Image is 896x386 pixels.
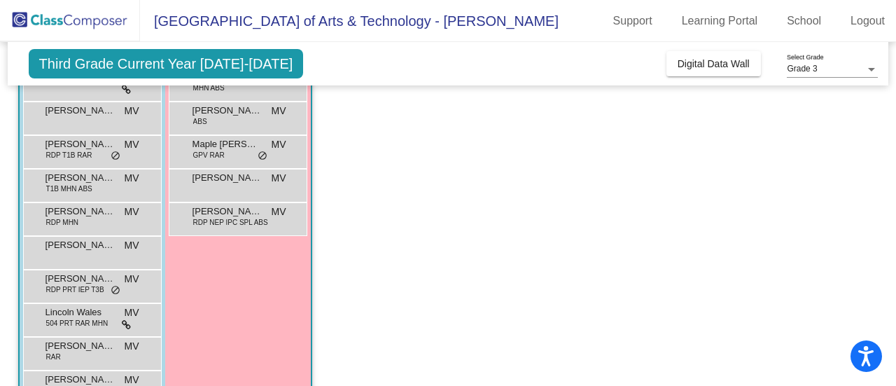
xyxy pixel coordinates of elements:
span: MV [125,171,139,186]
span: MV [272,171,286,186]
span: Lincoln Wales [45,305,115,319]
span: [PERSON_NAME] [192,104,262,118]
span: Grade 3 [787,64,817,74]
span: GPV RAR [193,150,225,160]
span: do_not_disturb_alt [258,151,267,162]
span: do_not_disturb_alt [111,285,120,296]
span: [GEOGRAPHIC_DATA] of Arts & Technology - [PERSON_NAME] [140,10,559,32]
span: MHN ABS [193,83,225,93]
span: Digital Data Wall [678,58,750,69]
span: MV [272,137,286,152]
button: Digital Data Wall [666,51,761,76]
span: RDP MHN [46,217,78,228]
span: MV [125,305,139,320]
span: [PERSON_NAME] [45,238,115,252]
span: [PERSON_NAME] [45,104,115,118]
span: MV [272,205,286,219]
span: 504 PRT RAR MHN [46,318,108,329]
span: [PERSON_NAME] [45,137,115,151]
span: ABS [193,116,207,127]
span: RDP T1B RAR [46,150,92,160]
span: RAR [46,352,61,362]
span: [PERSON_NAME] [45,272,115,286]
span: RDP PRT IEP T3B [46,284,104,295]
span: MV [125,339,139,354]
a: Support [602,10,664,32]
span: RDP NEP IPC SPL ABS [193,217,268,228]
span: MV [272,104,286,118]
span: [PERSON_NAME] [45,339,115,353]
a: Learning Portal [671,10,769,32]
span: MV [125,238,139,253]
a: School [776,10,832,32]
span: Maple [PERSON_NAME] [192,137,262,151]
span: MV [125,272,139,287]
span: T1B MHN ABS [46,184,92,194]
span: [PERSON_NAME] [45,205,115,219]
span: MV [125,205,139,219]
a: Logout [839,10,896,32]
span: do_not_disturb_alt [111,151,120,162]
span: [PERSON_NAME] [192,171,262,185]
span: [PERSON_NAME] [192,205,262,219]
span: MV [125,104,139,118]
span: Third Grade Current Year [DATE]-[DATE] [29,49,304,78]
span: [PERSON_NAME] [45,171,115,185]
span: MV [125,137,139,152]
